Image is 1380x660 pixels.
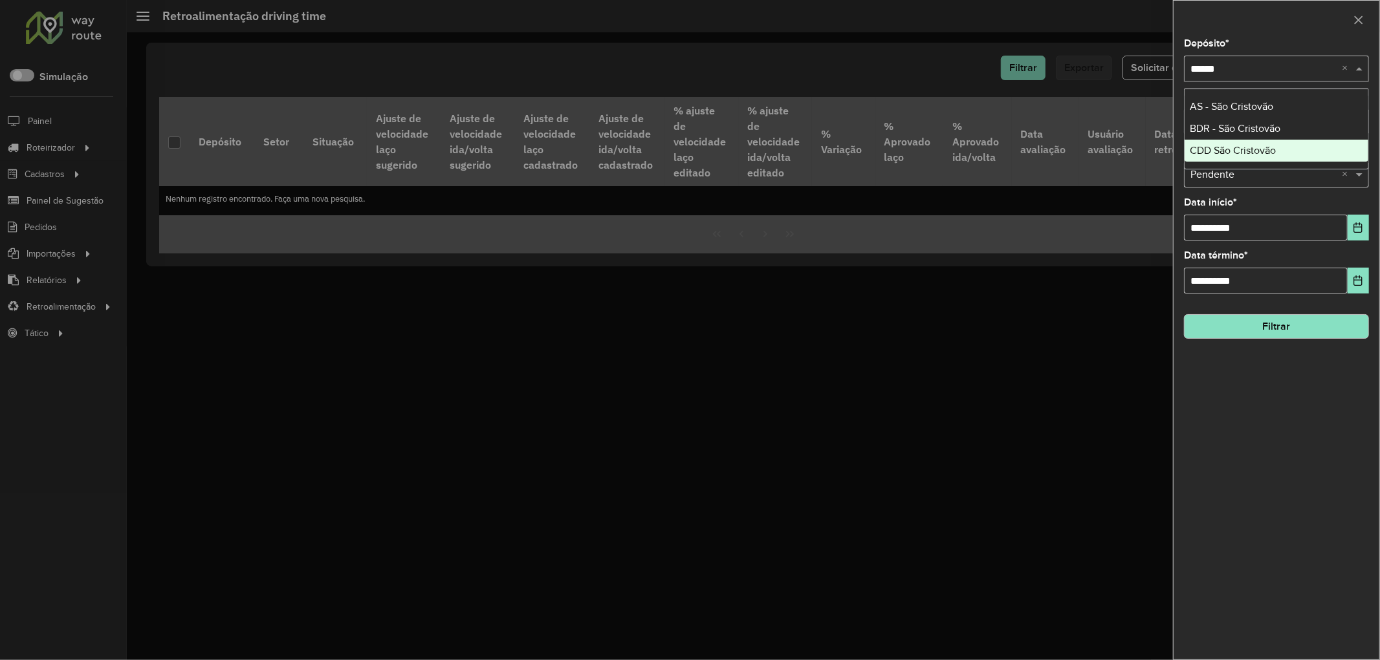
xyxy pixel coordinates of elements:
label: Data início [1184,195,1237,210]
span: Clear all [1342,61,1353,76]
span: BDR - São Cristovão [1190,123,1280,134]
span: CDD São Cristovão [1190,145,1276,156]
button: Choose Date [1348,268,1369,293]
ng-dropdown-panel: Options list [1184,89,1369,169]
button: Filtrar [1184,314,1369,339]
label: Depósito [1184,36,1229,51]
label: Data término [1184,248,1248,263]
span: AS - São Cristovão [1190,101,1273,112]
span: Clear all [1342,167,1353,182]
button: Choose Date [1348,215,1369,240]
